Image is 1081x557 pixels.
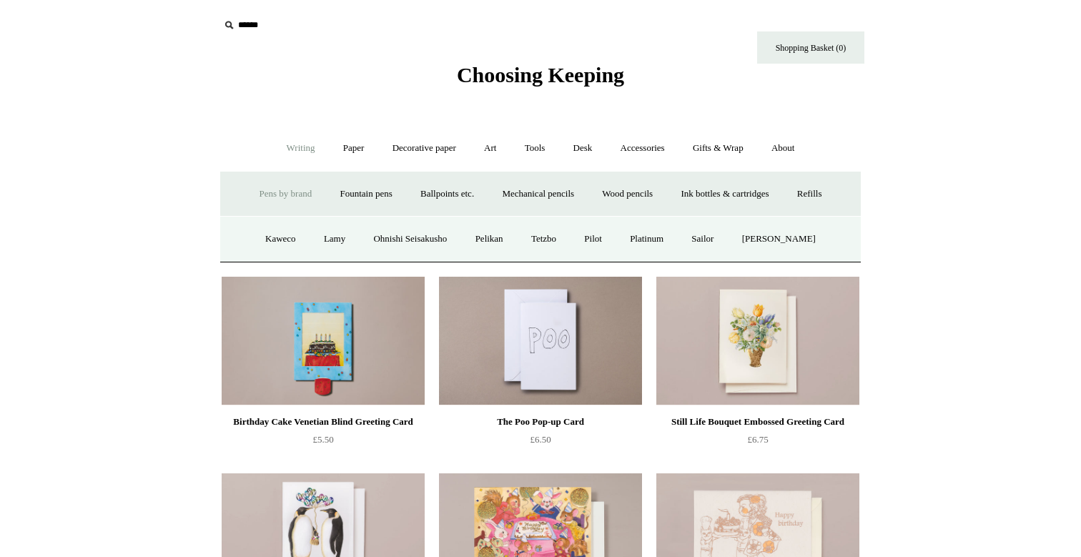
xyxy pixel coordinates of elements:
a: Decorative paper [380,129,469,167]
a: Ink bottles & cartridges [668,175,781,213]
a: Birthday Cake Venetian Blind Greeting Card Birthday Cake Venetian Blind Greeting Card [222,277,425,405]
span: £5.50 [312,434,333,445]
a: [PERSON_NAME] [729,220,829,258]
a: Platinum [617,220,676,258]
a: Writing [274,129,328,167]
a: Pelikan [463,220,516,258]
a: About [759,129,808,167]
a: Tetzbo [518,220,569,258]
span: £6.50 [530,434,551,445]
span: £6.75 [747,434,768,445]
a: Still Life Bouquet Embossed Greeting Card Still Life Bouquet Embossed Greeting Card [656,277,859,405]
a: Still Life Bouquet Embossed Greeting Card £6.75 [656,413,859,472]
a: Sailor [678,220,726,258]
a: Accessories [608,129,678,167]
a: Lamy [311,220,358,258]
a: Shopping Basket (0) [757,31,864,64]
a: Birthday Cake Venetian Blind Greeting Card £5.50 [222,413,425,472]
a: Refills [784,175,835,213]
a: Ballpoints etc. [408,175,487,213]
a: Pens by brand [247,175,325,213]
a: Paper [330,129,377,167]
a: Choosing Keeping [457,74,624,84]
a: Fountain pens [327,175,405,213]
a: Mechanical pencils [489,175,587,213]
img: The Poo Pop-up Card [439,277,642,405]
img: Birthday Cake Venetian Blind Greeting Card [222,277,425,405]
a: The Poo Pop-up Card £6.50 [439,413,642,472]
a: Tools [512,129,558,167]
a: Wood pencils [589,175,666,213]
a: Ohnishi Seisakusho [360,220,460,258]
a: Desk [561,129,606,167]
a: Kaweco [252,220,309,258]
a: Art [471,129,509,167]
a: The Poo Pop-up Card The Poo Pop-up Card [439,277,642,405]
div: Still Life Bouquet Embossed Greeting Card [660,413,856,430]
a: Gifts & Wrap [680,129,756,167]
div: Birthday Cake Venetian Blind Greeting Card [225,413,421,430]
a: Pilot [571,220,615,258]
span: Choosing Keeping [457,63,624,87]
img: Still Life Bouquet Embossed Greeting Card [656,277,859,405]
div: The Poo Pop-up Card [443,413,638,430]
